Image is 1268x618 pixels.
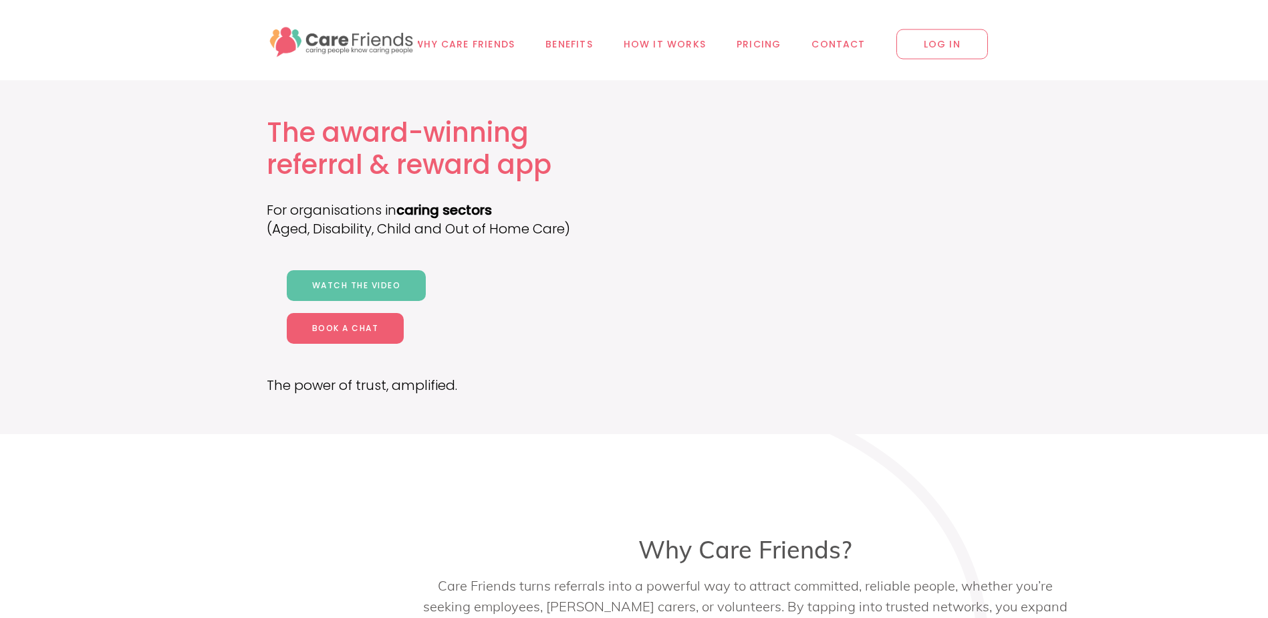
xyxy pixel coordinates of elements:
span: Contact [811,37,865,52]
b: caring sectors [396,201,492,219]
a: Watch the video [287,270,426,301]
h3: Why Care Friends? [422,535,1069,564]
span: Watch the video [312,280,401,291]
span: Why Care Friends [414,37,515,52]
span: Book a chat [312,322,379,334]
a: Book a chat [287,313,404,344]
span: Benefits [545,37,593,52]
span: How it works [624,37,706,52]
p: (Aged, Disability, Child and Out of Home Care) [267,219,602,238]
p: For organisations in [267,201,602,219]
span: Pricing [737,37,781,52]
span: LOG IN [896,29,988,60]
p: The power of trust, amplified. [267,376,602,395]
h1: The award-winning referral & reward app [267,117,602,181]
